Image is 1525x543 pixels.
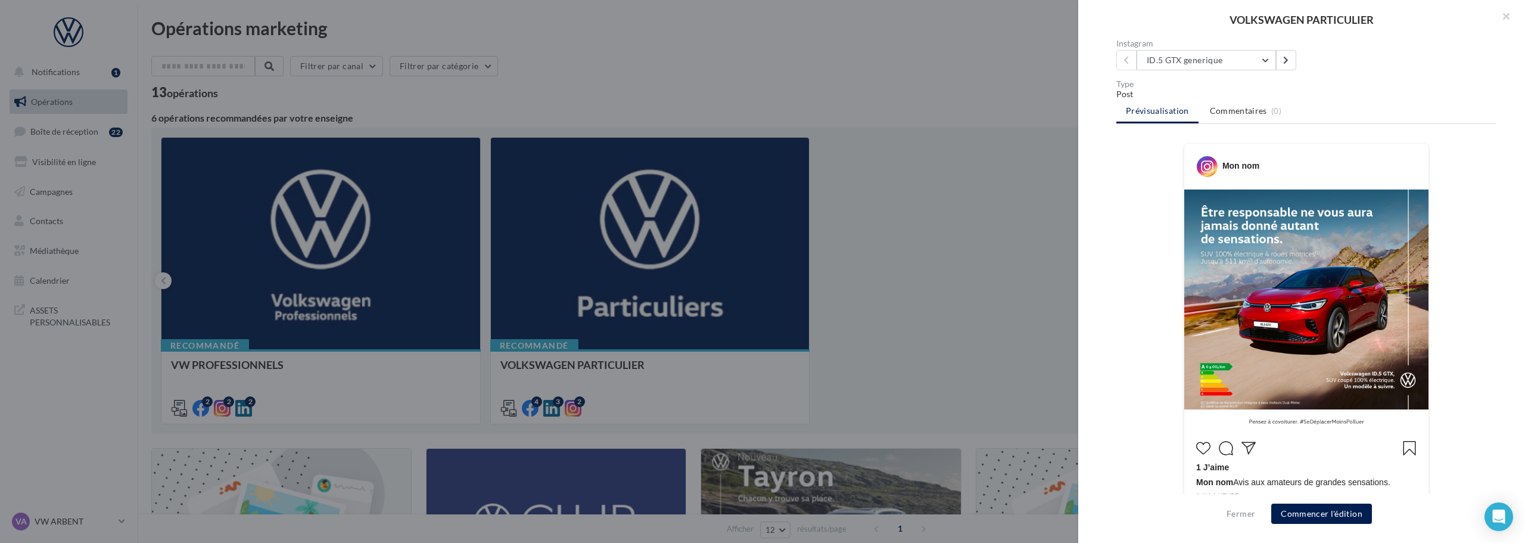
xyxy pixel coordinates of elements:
[1196,491,1417,502] div: il y a 1 heure
[1196,476,1390,488] span: Avis aux amateurs de grandes sensations.
[1484,502,1513,531] div: Open Intercom Messenger
[1097,14,1506,25] div: VOLKSWAGEN PARTICULIER
[1210,105,1267,117] span: Commentaires
[1196,477,1233,487] span: Mon nom
[1196,461,1417,476] div: 1 J’aime
[1116,39,1302,48] div: Instagram
[1137,50,1276,70] button: ID.5 GTX generique
[1271,106,1281,116] span: (0)
[1116,80,1496,88] div: Type
[1241,441,1256,455] svg: Partager la publication
[1196,441,1210,455] svg: J’aime
[1219,441,1233,455] svg: Commenter
[1271,504,1372,524] button: Commencer l'édition
[1222,160,1259,172] div: Mon nom
[1402,441,1417,455] svg: Enregistrer
[1222,507,1260,521] button: Fermer
[1116,88,1496,100] div: Post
